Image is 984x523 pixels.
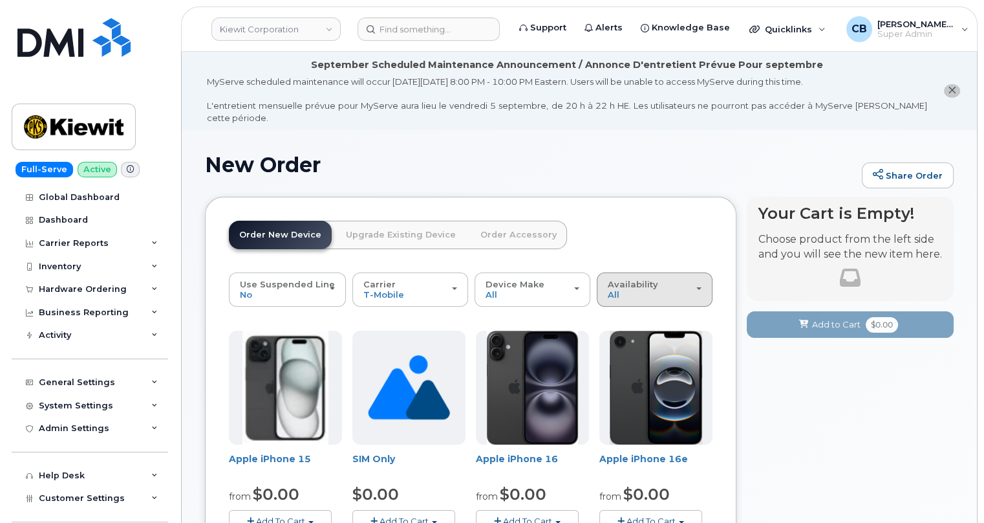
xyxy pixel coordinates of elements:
small: from [599,491,621,502]
span: $0.00 [352,485,399,504]
div: Apple iPhone 16e [599,452,712,478]
h4: Your Cart is Empty! [758,205,942,222]
a: Order New Device [229,221,332,249]
a: Share Order [862,162,954,188]
span: $0.00 [500,485,546,504]
div: SIM Only [352,452,465,478]
p: Choose product from the left side and you will see the new item here. [758,232,942,262]
span: Use Suspended Line [240,279,335,289]
span: Add to Cart [812,318,861,331]
span: T-Mobile [363,289,404,300]
img: iphone_16_plus.png [487,331,578,445]
button: Availability All [597,273,712,306]
img: iphone16e.png [610,331,703,445]
span: $0.00 [253,485,299,504]
a: Upgrade Existing Device [336,221,466,249]
small: from [476,491,498,502]
span: Carrier [363,279,396,289]
span: $0.00 [866,317,898,333]
button: Add to Cart $0.00 [747,311,954,338]
a: Apple iPhone 15 [229,453,311,465]
button: Device Make All [475,273,590,306]
span: $0.00 [623,485,670,504]
a: Apple iPhone 16e [599,453,688,465]
a: Apple iPhone 16 [476,453,558,465]
button: close notification [944,84,960,98]
h1: New Order [205,153,855,176]
span: No [240,289,252,300]
img: iphone15.jpg [242,331,328,445]
a: Order Accessory [470,221,567,249]
iframe: Messenger Launcher [928,467,974,513]
div: Apple iPhone 15 [229,452,342,478]
small: from [229,491,251,502]
div: Apple iPhone 16 [476,452,589,478]
span: All [486,289,497,300]
span: All [608,289,619,300]
span: Availability [608,279,658,289]
img: no_image_found-2caef05468ed5679b831cfe6fc140e25e0c280774317ffc20a367ab7fd17291e.png [368,331,450,445]
a: SIM Only [352,453,395,465]
div: September Scheduled Maintenance Announcement / Annonce D'entretient Prévue Pour septembre [311,58,823,72]
button: Carrier T-Mobile [352,273,468,306]
button: Use Suspended Line No [229,273,346,306]
span: Device Make [486,279,544,289]
div: MyServe scheduled maintenance will occur [DATE][DATE] 8:00 PM - 10:00 PM Eastern. Users will be u... [207,76,927,124]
